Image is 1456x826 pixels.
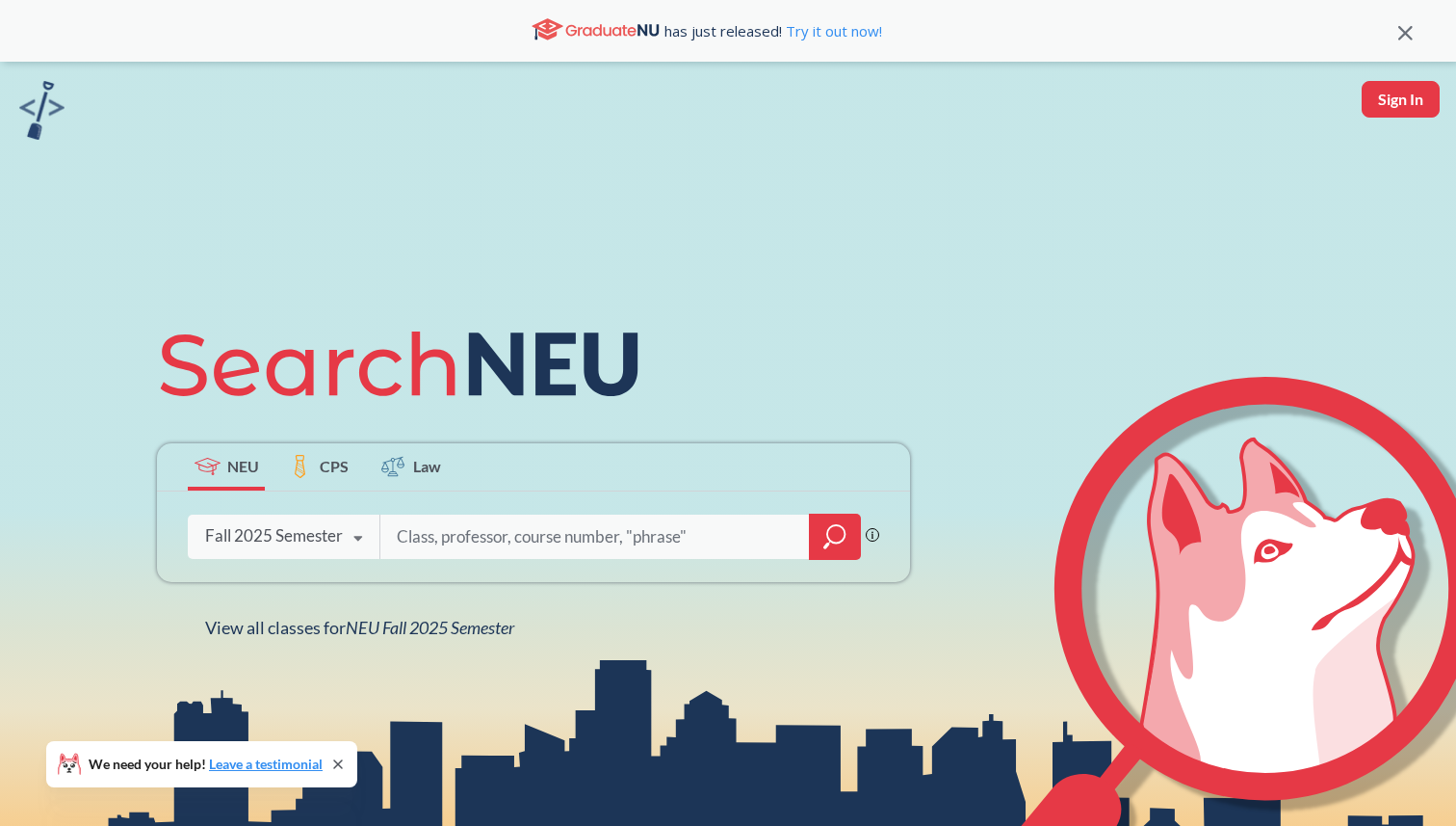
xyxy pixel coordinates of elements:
div: magnifying glass [809,514,861,560]
a: sandbox logo [19,81,65,146]
a: Try it out now! [782,21,882,40]
a: Leave a testimonial [209,756,323,772]
button: Sign In [1362,81,1440,118]
input: Class, professor, course number, "phrase" [395,517,795,557]
div: Fall 2025 Semester [205,525,343,546]
span: CPS [320,455,349,477]
span: NEU Fall 2025 Semester [346,617,514,638]
span: Law [413,455,441,477]
svg: magnifying glass [823,523,846,550]
span: View all classes for [205,617,514,638]
span: has just released! [664,20,882,41]
span: We need your help! [89,758,323,771]
span: NEU [227,455,259,477]
img: sandbox logo [19,81,65,140]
